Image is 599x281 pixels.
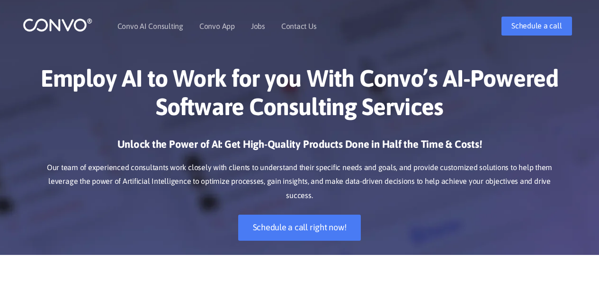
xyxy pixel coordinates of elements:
[501,17,572,36] a: Schedule a call
[199,22,235,30] a: Convo App
[251,22,265,30] a: Jobs
[37,137,563,158] h3: Unlock the Power of AI: Get High-Quality Products Done in Half the Time & Costs!
[281,22,317,30] a: Contact Us
[37,161,563,203] p: Our team of experienced consultants work closely with clients to understand their specific needs ...
[238,215,361,241] a: Schedule a call right now!
[23,18,92,32] img: logo_1.png
[37,64,563,128] h1: Employ AI to Work for you With Convo’s AI-Powered Software Consulting Services
[117,22,183,30] a: Convo AI Consulting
